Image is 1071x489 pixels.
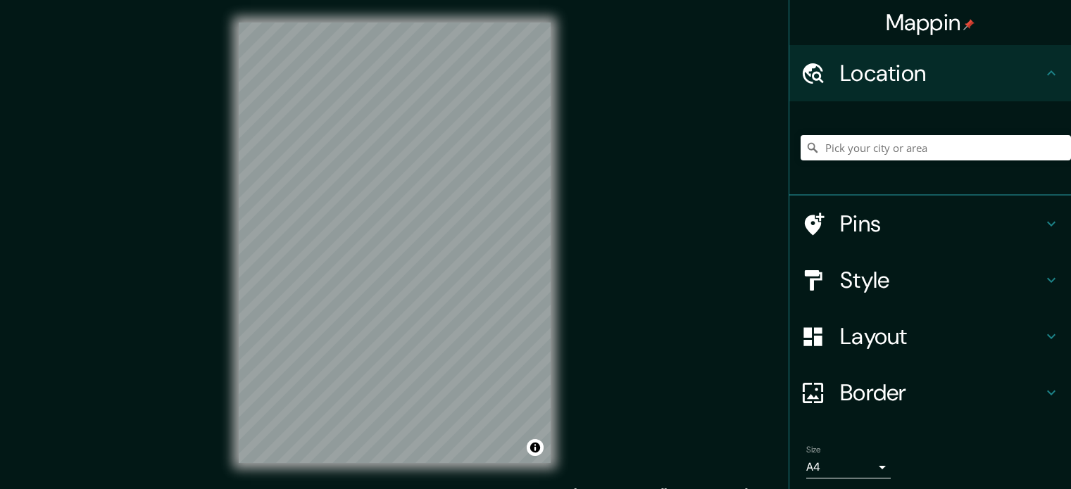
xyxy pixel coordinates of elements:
div: Layout [789,308,1071,364]
div: A4 [806,456,891,478]
input: Pick your city or area [801,135,1071,160]
label: Size [806,444,821,456]
h4: Border [840,379,1043,407]
h4: Mappin [886,8,975,37]
h4: Pins [840,210,1043,238]
h4: Layout [840,322,1043,350]
h4: Location [840,59,1043,87]
div: Pins [789,196,1071,252]
div: Border [789,364,1071,421]
h4: Style [840,266,1043,294]
canvas: Map [239,23,551,463]
div: Location [789,45,1071,101]
div: Style [789,252,1071,308]
img: pin-icon.png [963,19,975,30]
button: Toggle attribution [527,439,544,456]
